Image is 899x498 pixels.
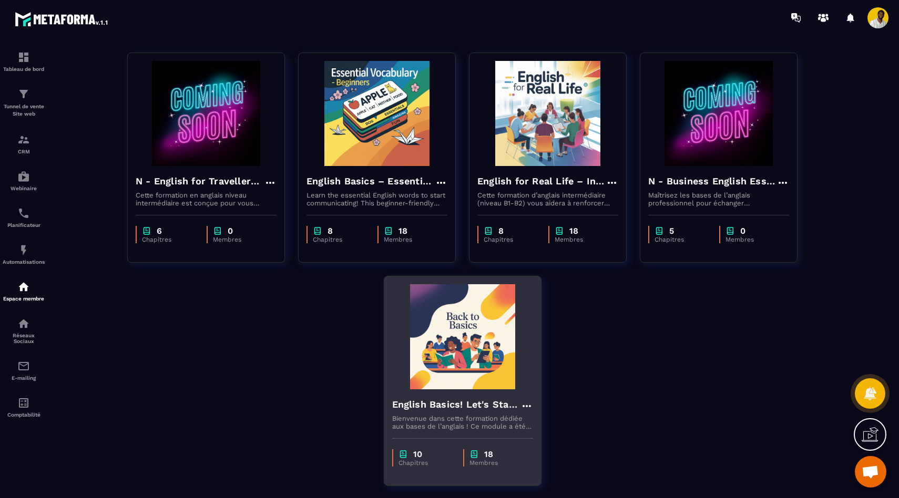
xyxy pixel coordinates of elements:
img: formation-background [392,284,533,389]
h4: English Basics – Essential Vocabulary for Beginners [307,174,435,189]
img: social-network [17,317,30,330]
p: Réseaux Sociaux [3,333,45,344]
img: chapter [399,449,408,459]
a: accountantaccountantComptabilité [3,389,45,426]
a: schedulerschedulerPlanificateur [3,199,45,236]
p: 18 [399,226,407,236]
img: scheduler [17,207,30,220]
img: logo [15,9,109,28]
img: chapter [213,226,222,236]
a: formationformationCRM [3,126,45,162]
p: Tableau de bord [3,66,45,72]
img: accountant [17,397,30,409]
img: formation-background [648,61,789,166]
p: Learn the essential English words to start communicating! This beginner-friendly course will help... [307,191,447,207]
p: Espace membre [3,296,45,302]
img: chapter [655,226,664,236]
p: Chapitres [142,236,196,243]
p: Chapitres [399,459,453,466]
p: Bienvenue dans cette formation dédiée aux bases de l’anglais ! Ce module a été conçu pour les déb... [392,414,533,430]
p: Comptabilité [3,412,45,418]
h4: N - English for Travellers – Intermediate Level [136,174,264,189]
p: 8 [328,226,333,236]
p: 18 [569,226,578,236]
a: automationsautomationsWebinaire [3,162,45,199]
a: formation-backgroundEnglish for Real Life – Intermediate LevelCette formation d’anglais intermédi... [469,53,640,276]
a: automationsautomationsAutomatisations [3,236,45,273]
img: chapter [384,226,393,236]
p: Membres [384,236,437,243]
img: chapter [313,226,322,236]
img: automations [17,281,30,293]
img: chapter [484,226,493,236]
p: 18 [484,449,493,459]
img: email [17,360,30,372]
img: chapter [726,226,735,236]
img: chapter [469,449,479,459]
img: formation [17,88,30,100]
p: Webinaire [3,185,45,191]
p: Tunnel de vente Site web [3,103,45,118]
img: chapter [555,226,564,236]
p: Maîtrisez les bases de l’anglais professionnel pour échanger efficacement par e-mail, téléphone, ... [648,191,789,207]
p: 5 [669,226,674,236]
p: Cette formation en anglais niveau intermédiaire est conçue pour vous rendre à l’aise à l’étranger... [136,191,277,207]
p: Cette formation d’anglais intermédiaire (niveau B1-B2) vous aidera à renforcer votre grammaire, e... [477,191,618,207]
a: formationformationTableau de bord [3,43,45,80]
p: Membres [555,236,608,243]
p: 10 [413,449,422,459]
img: automations [17,244,30,256]
p: E-mailing [3,375,45,381]
p: Membres [213,236,266,243]
img: automations [17,170,30,183]
img: chapter [142,226,151,236]
p: Chapitres [655,236,709,243]
a: formationformationTunnel de vente Site web [3,80,45,126]
a: formation-backgroundEnglish Basics – Essential Vocabulary for BeginnersLearn the essential Englis... [298,53,469,276]
p: 0 [740,226,745,236]
p: Planificateur [3,222,45,228]
img: formation-background [307,61,447,166]
img: formation [17,51,30,64]
a: automationsautomationsEspace membre [3,273,45,309]
a: emailemailE-mailing [3,352,45,389]
img: formation-background [136,61,277,166]
a: formation-backgroundN - Business English Essentials – Communicate with ConfidenceMaîtrisez les ba... [640,53,811,276]
h4: N - Business English Essentials – Communicate with Confidence [648,174,777,189]
h4: English Basics! Let's Start English. [392,397,520,412]
p: 0 [228,226,233,236]
p: Chapitres [313,236,367,243]
img: formation-background [477,61,618,166]
p: Membres [726,236,779,243]
p: 6 [157,226,162,236]
a: social-networksocial-networkRéseaux Sociaux [3,309,45,352]
a: formation-backgroundN - English for Travellers – Intermediate LevelCette formation en anglais niv... [127,53,298,276]
p: Chapitres [484,236,538,243]
p: 8 [498,226,504,236]
h4: English for Real Life – Intermediate Level [477,174,606,189]
div: Ouvrir le chat [855,456,886,487]
img: formation [17,133,30,146]
p: Automatisations [3,259,45,265]
p: Membres [469,459,523,466]
p: CRM [3,149,45,154]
